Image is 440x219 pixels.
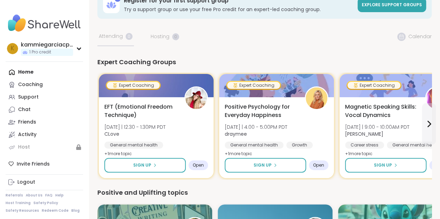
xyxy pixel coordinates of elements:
a: Activity [6,128,83,141]
div: Career stress [345,142,384,149]
span: Open [313,162,324,168]
div: Positive and Uplifting topics [97,188,432,197]
img: CLove [185,87,207,109]
div: Invite Friends [6,158,83,170]
div: Growth [286,142,313,149]
div: Expert Coaching Groups [97,57,432,67]
a: Safety Policy [33,201,58,205]
b: draymee [225,130,247,137]
a: Coaching [6,78,83,91]
div: Expert Coaching [347,82,400,89]
span: Magnetic Speaking Skills: Vocal Dynamics [345,103,417,119]
div: Expert Coaching [107,82,160,89]
div: Logout [17,179,35,186]
a: Safety Resources [6,208,39,213]
a: Help [55,193,64,198]
img: draymee [306,87,327,109]
div: General mental health [104,142,163,149]
div: Activity [18,131,37,138]
a: Chat [6,103,83,116]
span: Sign Up [254,162,272,168]
div: Friends [18,119,36,126]
span: [DATE] | 4:00 - 5:00PM PDT [225,124,287,130]
div: Host [18,144,30,151]
a: Friends [6,116,83,128]
div: Expert Coaching [227,82,280,89]
a: FAQ [45,193,53,198]
span: 1 Pro credit [29,49,51,55]
span: Sign Up [374,162,392,168]
b: [PERSON_NAME] [345,130,383,137]
span: [DATE] | 9:00 - 10:00AM PDT [345,124,409,130]
a: Redeem Code [42,208,69,213]
div: Support [18,94,39,101]
div: General mental health [225,142,283,149]
button: Sign Up [345,158,426,172]
a: Host Training [6,201,31,205]
a: Referrals [6,193,23,198]
span: [DATE] | 12:30 - 1:30PM PDT [104,124,166,130]
div: Chat [18,106,31,113]
a: Blog [71,208,80,213]
span: Explore support groups [362,2,422,8]
span: Open [193,162,204,168]
a: About Us [26,193,42,198]
span: EFT (Emotional Freedom Technique) [104,103,177,119]
a: Support [6,91,83,103]
div: kammiegarciacpa [21,41,73,49]
img: ShareWell Nav Logo [6,11,83,35]
a: Host [6,141,83,153]
button: Sign Up [104,158,186,172]
b: CLove [104,130,119,137]
h3: Try a support group or use your free Pro credit for an expert-led coaching group. [124,6,353,13]
span: k [11,44,14,53]
button: Sign Up [225,158,306,172]
span: Sign Up [133,162,151,168]
a: Logout [6,176,83,188]
span: Positive Psychology for Everyday Happiness [225,103,297,119]
div: Coaching [18,81,43,88]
